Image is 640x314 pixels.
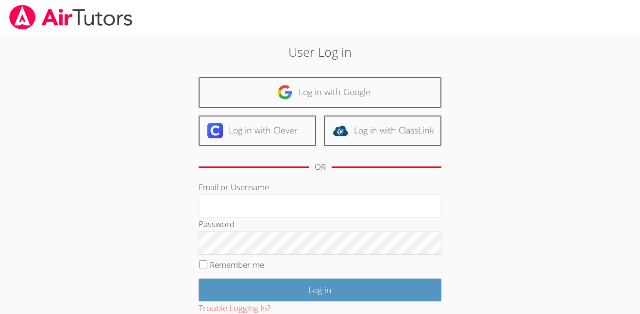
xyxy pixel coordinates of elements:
[199,218,235,230] label: Password
[199,182,269,193] label: Email or Username
[8,5,134,30] img: airtutors_banner-c4298cdbf04f3fff15de1276eac7730deb9818008684d7c2e4769d2f7ddbe033.png
[207,123,223,138] img: clever-logo-6eab21bc6e7a338710f1a6ff85c0baf02591cd810cc4098c63d3a4b26e2feb20.svg
[199,279,441,301] input: Log in
[199,77,441,108] a: Log in with Google
[324,116,441,146] a: Log in with ClassLink
[210,259,264,270] label: Remember me
[333,123,348,138] img: classlink-logo-d6bb404cc1216ec64c9a2012d9dc4662098be43eaf13dc465df04b49fa7ab582.svg
[315,160,326,174] div: OR
[199,116,316,146] a: Log in with Clever
[147,43,493,61] h2: User Log in
[277,84,293,100] img: google-logo-50288ca7cdecda66e5e0955fdab243c47b7ad437acaf1139b6f446037453330a.svg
